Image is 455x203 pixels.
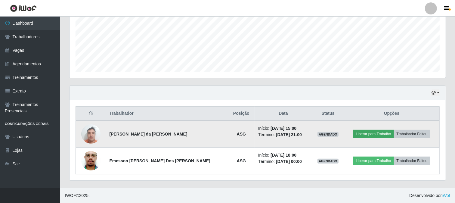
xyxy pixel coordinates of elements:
[255,107,312,121] th: Data
[237,132,246,136] strong: ASG
[110,132,187,136] strong: [PERSON_NAME] da [PERSON_NAME]
[271,153,296,158] time: [DATE] 18:00
[65,193,76,198] span: IWOF
[276,132,302,137] time: [DATE] 21:00
[81,121,101,147] img: 1678478757284.jpeg
[110,158,210,163] strong: Emesson [PERSON_NAME] Dos [PERSON_NAME]
[81,141,101,181] img: 1673467722049.jpeg
[409,192,450,199] span: Desenvolvido por
[258,158,308,165] li: Término:
[106,107,228,121] th: Trabalhador
[228,107,255,121] th: Posição
[442,193,450,198] a: iWof
[65,192,90,199] span: © 2025 .
[317,132,339,137] span: AGENDADO
[394,130,430,138] button: Trabalhador Faltou
[10,5,37,12] img: CoreUI Logo
[312,107,344,121] th: Status
[344,107,439,121] th: Opções
[258,132,308,138] li: Término:
[353,130,394,138] button: Liberar para Trabalho
[271,126,296,131] time: [DATE] 15:00
[317,159,339,164] span: AGENDADO
[237,158,246,163] strong: ASG
[353,157,394,165] button: Liberar para Trabalho
[394,157,430,165] button: Trabalhador Faltou
[258,152,308,158] li: Início:
[276,159,302,164] time: [DATE] 00:00
[258,125,308,132] li: Início:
